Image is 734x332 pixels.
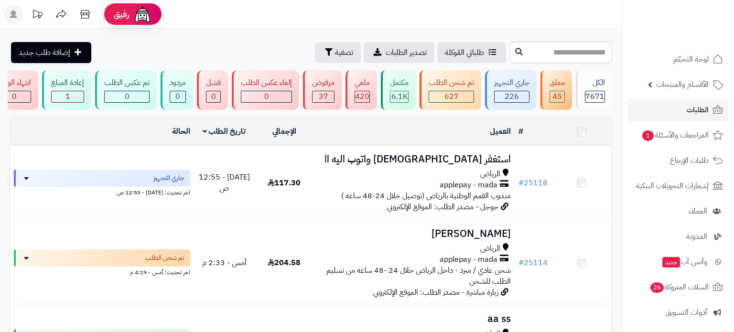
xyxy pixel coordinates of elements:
[495,91,529,102] div: 226
[206,91,220,102] div: 0
[539,70,574,110] a: معلق 45
[40,70,93,110] a: إعادة المبلغ 1
[390,91,408,102] div: 6147
[93,70,159,110] a: تم عكس الطلب 0
[206,77,221,88] div: فشل
[114,9,129,20] span: رفيق
[159,70,195,110] a: مردود 0
[666,306,707,319] span: أدوات التسويق
[51,77,84,88] div: إعادة المبلغ
[104,77,150,88] div: تم عكس الطلب
[386,47,427,58] span: تصدير الطلبات
[202,257,247,268] span: أمس - 2:33 م
[628,124,728,147] a: المراجعات والأسئلة1
[689,204,707,218] span: العملاء
[550,91,564,102] div: 45
[125,91,130,102] span: 0
[444,91,459,102] span: 627
[628,276,728,299] a: السلات المتروكة26
[301,70,344,110] a: مرفوض 37
[355,91,369,102] div: 420
[319,91,328,102] span: 37
[494,77,529,88] div: جاري التجهيز
[318,154,511,165] h3: استغفر [DEMOGRAPHIC_DATA] واتوب اليه اا
[203,126,246,137] a: تاريخ الطلب
[649,280,709,294] span: السلات المتروكة
[14,187,190,197] div: اخر تحديث: [DATE] - 12:55 ص
[628,98,728,121] a: الطلبات
[437,42,506,63] a: طلباتي المُوكلة
[687,103,709,117] span: الطلبات
[312,77,335,88] div: مرفوض
[686,230,707,243] span: المدونة
[669,11,725,31] img: logo-2.png
[429,77,474,88] div: تم شحن الطلب
[199,171,250,194] span: [DATE] - 12:55 ص
[230,70,301,110] a: إلغاء عكس الطلب 0
[318,313,511,324] h3: aa ss
[379,70,418,110] a: مكتمل 6.1K
[170,77,186,88] div: مردود
[315,42,361,63] button: تصفية
[480,169,500,180] span: الرياض
[391,91,408,102] span: 6.1K
[355,77,370,88] div: ملغي
[418,70,483,110] a: تم شحن الطلب 627
[445,47,484,58] span: طلباتي المُوكلة
[628,225,728,248] a: المدونة
[11,42,91,63] a: إضافة طلب جديد
[574,70,614,110] a: الكل7671
[518,257,524,268] span: #
[145,253,184,263] span: تم شحن الطلب
[65,91,70,102] span: 1
[585,91,604,102] span: 7671
[153,173,184,183] span: جاري التجهيز
[628,250,728,273] a: وآتس آبجديد
[670,154,709,167] span: طلبات الإرجاع
[175,91,180,102] span: 0
[661,255,707,268] span: وآتس آب
[52,91,84,102] div: 1
[518,177,548,189] a: #25118
[673,53,709,66] span: لوحة التحكم
[490,126,511,137] a: العميل
[344,70,379,110] a: ملغي 420
[650,282,665,293] span: 26
[505,91,519,102] span: 226
[518,177,524,189] span: #
[105,91,149,102] div: 0
[341,190,511,202] span: مندوب القمم الوطنية بالرياض (توصيل خلال 24-48 ساعه )
[25,5,49,26] a: تحديثات المنصة
[12,91,17,102] span: 0
[14,267,190,277] div: اخر تحديث: أمس - 4:19 م
[133,5,152,24] img: ai-face.png
[268,177,301,189] span: 117.30
[550,77,565,88] div: معلق
[241,77,292,88] div: إلغاء عكس الطلب
[480,243,500,254] span: الرياض
[170,91,185,102] div: 0
[656,78,709,91] span: الأقسام والمنتجات
[326,265,511,287] span: شحن عادي / مبرد - داخل الرياض خلال 24 -48 ساعه من تسليم الطلب للشحن
[373,287,498,298] span: زيارة مباشرة - مصدر الطلب: الموقع الإلكتروني
[387,201,498,213] span: جوجل - مصدر الطلب: الموقع الإلكتروني
[642,130,654,141] span: 1
[628,149,728,172] a: طلبات الإرجاع
[390,77,409,88] div: مكتمل
[518,257,548,268] a: #25114
[19,47,70,58] span: إضافة طلب جديد
[211,91,216,102] span: 0
[264,91,269,102] span: 0
[195,70,230,110] a: فشل 0
[636,179,709,193] span: إشعارات التحويلات البنكية
[313,91,334,102] div: 37
[628,200,728,223] a: العملاء
[585,77,605,88] div: الكل
[440,254,497,265] span: applepay - mada
[172,126,190,137] a: الحالة
[318,228,511,239] h3: [PERSON_NAME]
[662,257,680,268] span: جديد
[483,70,539,110] a: جاري التجهيز 226
[429,91,474,102] div: 627
[335,47,353,58] span: تصفية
